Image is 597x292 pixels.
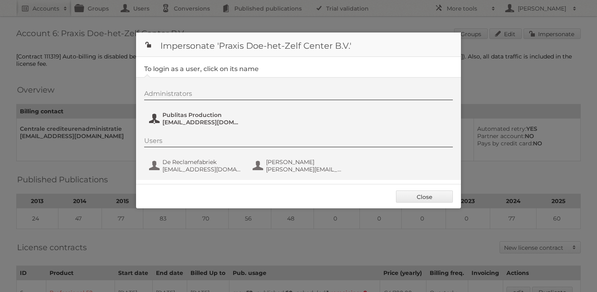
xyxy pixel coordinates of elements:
button: Publitas Production [EMAIL_ADDRESS][DOMAIN_NAME] [148,110,244,127]
button: De Reclamefabriek [EMAIL_ADDRESS][DOMAIN_NAME] [148,158,244,174]
h1: Impersonate 'Praxis Doe-het-Zelf Center B.V.' [136,32,461,57]
span: De Reclamefabriek [162,158,241,166]
span: [PERSON_NAME] [266,158,345,166]
button: [PERSON_NAME] [PERSON_NAME][EMAIL_ADDRESS][DOMAIN_NAME] [252,158,347,174]
span: [EMAIL_ADDRESS][DOMAIN_NAME] [162,166,241,173]
div: Users [144,137,453,147]
div: Administrators [144,90,453,100]
legend: To login as a user, click on its name [144,65,259,73]
a: Close [396,190,453,203]
span: Publitas Production [162,111,241,119]
span: [EMAIL_ADDRESS][DOMAIN_NAME] [162,119,241,126]
span: [PERSON_NAME][EMAIL_ADDRESS][DOMAIN_NAME] [266,166,345,173]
